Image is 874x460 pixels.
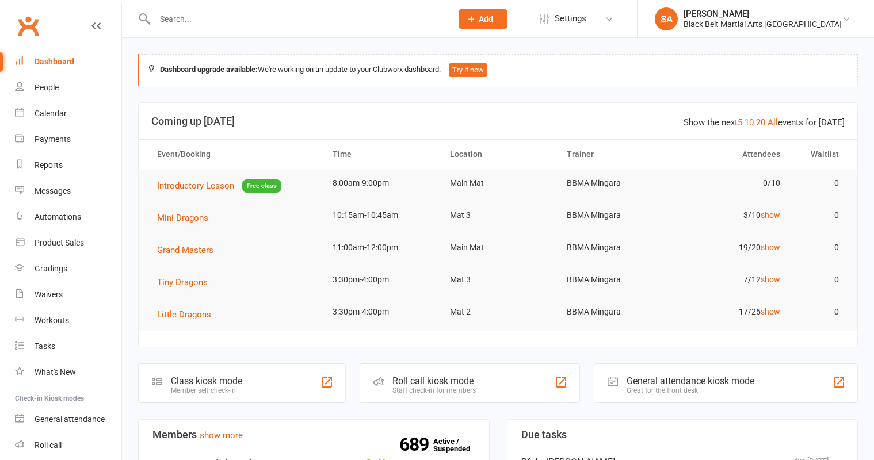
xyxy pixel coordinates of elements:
[171,386,242,394] div: Member self check-in
[674,202,791,229] td: 3/10
[15,333,121,359] a: Tasks
[14,11,43,40] a: Clubworx
[35,57,74,66] div: Dashboard
[738,117,742,128] a: 5
[35,238,84,247] div: Product Sales
[479,14,493,24] span: Add
[322,140,440,169] th: Time
[160,65,258,74] strong: Dashboard upgrade available:
[791,170,849,197] td: 0
[761,307,780,316] a: show
[157,308,219,321] button: Little Dragons
[15,308,121,333] a: Workouts
[791,266,849,293] td: 0
[322,170,440,197] td: 8:00am-9:00pm
[35,160,63,170] div: Reports
[35,135,71,144] div: Payments
[157,243,222,257] button: Grand Masters
[761,210,780,220] a: show
[157,213,208,223] span: Mini Dragons
[459,9,507,29] button: Add
[138,54,858,86] div: We're working on an update to your Clubworx dashboard.
[15,49,121,75] a: Dashboard
[151,11,444,27] input: Search...
[35,109,67,118] div: Calendar
[15,359,121,385] a: What's New
[440,170,557,197] td: Main Mat
[674,234,791,261] td: 19/20
[200,430,243,440] a: show more
[392,375,476,386] div: Roll call kiosk mode
[440,234,557,261] td: Main Mat
[15,101,121,126] a: Calendar
[684,116,845,129] div: Show the next events for [DATE]
[15,126,121,152] a: Payments
[35,342,55,351] div: Tasks
[791,202,849,229] td: 0
[15,204,121,230] a: Automations
[242,179,281,193] span: Free class
[627,375,754,386] div: General attendance kiosk mode
[35,415,105,424] div: General attendance
[322,202,440,229] td: 10:15am-10:45am
[35,440,62,450] div: Roll call
[392,386,476,394] div: Staff check-in for members
[35,264,67,273] div: Gradings
[684,19,842,29] div: Black Belt Martial Arts [GEOGRAPHIC_DATA]
[15,407,121,432] a: General attendance kiosk mode
[556,170,674,197] td: BBMA Mingara
[440,202,557,229] td: Mat 3
[655,7,678,30] div: SA
[756,117,765,128] a: 20
[791,234,849,261] td: 0
[35,83,59,92] div: People
[322,298,440,325] td: 3:30pm-4:00pm
[15,256,121,282] a: Gradings
[399,436,433,453] strong: 689
[147,140,322,169] th: Event/Booking
[674,298,791,325] td: 17/25
[440,298,557,325] td: Mat 2
[449,63,487,77] button: Try it now
[157,277,208,287] span: Tiny Dragons
[15,75,121,101] a: People
[627,386,754,394] div: Great for the front desk
[791,298,849,325] td: 0
[157,275,216,289] button: Tiny Dragons
[157,309,211,320] span: Little Dragons
[35,316,69,325] div: Workouts
[556,266,674,293] td: BBMA Mingara
[15,282,121,308] a: Waivers
[761,243,780,252] a: show
[152,429,475,440] h3: Members
[768,117,778,128] a: All
[151,116,845,127] h3: Coming up [DATE]
[440,266,557,293] td: Mat 3
[556,202,674,229] td: BBMA Mingara
[35,367,76,377] div: What's New
[556,298,674,325] td: BBMA Mingara
[556,234,674,261] td: BBMA Mingara
[35,186,71,195] div: Messages
[157,181,234,191] span: Introductory Lesson
[15,178,121,204] a: Messages
[35,212,81,221] div: Automations
[15,152,121,178] a: Reports
[761,275,780,284] a: show
[674,140,791,169] th: Attendees
[171,375,242,386] div: Class kiosk mode
[322,266,440,293] td: 3:30pm-4:00pm
[555,6,586,32] span: Settings
[157,211,216,225] button: Mini Dragons
[674,170,791,197] td: 0/10
[440,140,557,169] th: Location
[157,245,213,255] span: Grand Masters
[684,9,842,19] div: [PERSON_NAME]
[745,117,754,128] a: 10
[322,234,440,261] td: 11:00am-12:00pm
[674,266,791,293] td: 7/12
[157,179,281,193] button: Introductory LessonFree class
[556,140,674,169] th: Trainer
[15,230,121,256] a: Product Sales
[791,140,849,169] th: Waitlist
